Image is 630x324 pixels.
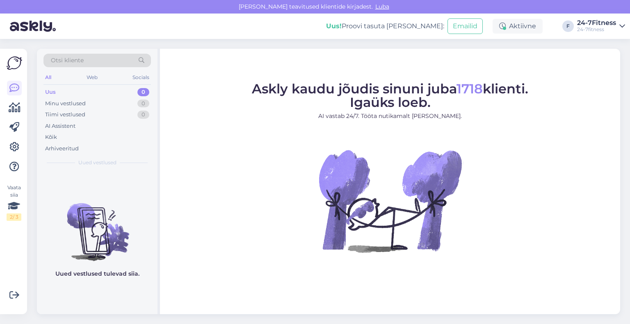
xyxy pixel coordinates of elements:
div: AI Assistent [45,122,75,130]
div: Arhiveeritud [45,145,79,153]
div: Aktiivne [493,19,543,34]
span: Luba [373,3,392,10]
div: 24-7Fitness [577,20,616,26]
div: 2 / 3 [7,213,21,221]
b: Uus! [326,22,342,30]
div: Web [85,72,99,83]
span: Askly kaudu jõudis sinuni juba klienti. Igaüks loeb. [252,81,528,110]
div: 0 [137,111,149,119]
div: Socials [131,72,151,83]
div: Proovi tasuta [PERSON_NAME]: [326,21,444,31]
img: No chats [37,188,157,262]
div: Minu vestlused [45,100,86,108]
div: Vaata siia [7,184,21,221]
div: F [562,20,574,32]
div: 0 [137,100,149,108]
div: 24-7fitness [577,26,616,33]
span: 1718 [457,81,483,97]
span: Uued vestlused [78,159,116,166]
img: No Chat active [316,127,464,274]
button: Emailid [447,18,483,34]
div: 0 [137,88,149,96]
div: All [43,72,53,83]
div: Tiimi vestlused [45,111,85,119]
span: Otsi kliente [51,56,84,65]
p: AI vastab 24/7. Tööta nutikamalt [PERSON_NAME]. [252,112,528,120]
div: Uus [45,88,56,96]
p: Uued vestlused tulevad siia. [55,270,139,278]
div: Kõik [45,133,57,141]
a: 24-7Fitness24-7fitness [577,20,625,33]
img: Askly Logo [7,55,22,71]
